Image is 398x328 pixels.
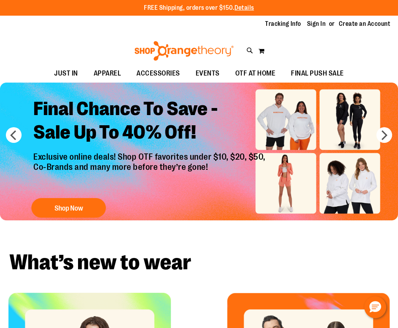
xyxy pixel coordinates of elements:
a: Create an Account [339,20,391,28]
button: Hello, have a question? Let’s chat. [364,296,386,318]
h2: Final Chance To Save - Sale Up To 40% Off! [27,91,273,152]
a: Sign In [307,20,326,28]
a: EVENTS [188,65,227,83]
p: FREE Shipping, orders over $150. [144,4,254,13]
a: APPAREL [86,65,129,83]
span: ACCESSORIES [136,65,180,82]
p: Exclusive online deals! Shop OTF favorites under $10, $20, $50, Co-Brands and many more before th... [27,152,273,190]
span: APPAREL [94,65,121,82]
span: FINAL PUSH SALE [291,65,344,82]
button: next [376,127,392,143]
a: JUST IN [46,65,86,83]
span: JUST IN [54,65,78,82]
a: FINAL PUSH SALE [283,65,352,83]
img: Shop Orangetheory [133,41,235,61]
span: OTF AT HOME [235,65,276,82]
a: OTF AT HOME [227,65,284,83]
button: Shop Now [31,198,106,218]
a: Tracking Info [265,20,301,28]
a: Details [234,4,254,11]
a: ACCESSORIES [129,65,188,83]
button: prev [6,127,22,143]
a: Final Chance To Save -Sale Up To 40% Off! Exclusive online deals! Shop OTF favorites under $10, $... [27,91,273,222]
span: EVENTS [196,65,220,82]
h2: What’s new to wear [9,252,389,273]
